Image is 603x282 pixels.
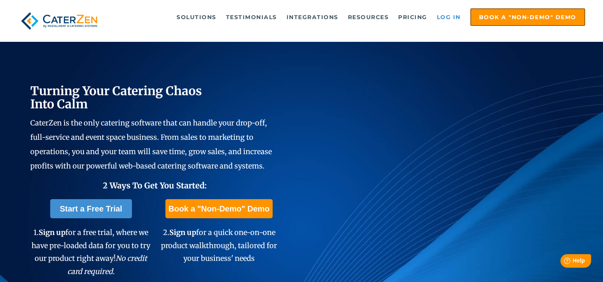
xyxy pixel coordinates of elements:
span: Turning Your Catering Chaos Into Calm [30,83,202,112]
a: Testimonials [222,9,281,25]
div: Navigation Menu [115,8,585,26]
span: 2 Ways To Get You Started: [103,180,207,190]
a: Resources [344,9,393,25]
span: Sign up [39,228,65,237]
em: No credit card required. [67,254,147,276]
span: 2. for a quick one-on-one product walkthrough, tailored for your business' needs [161,228,277,263]
a: Integrations [283,9,342,25]
a: Pricing [394,9,431,25]
a: Book a "Non-Demo" Demo [470,8,585,26]
a: Solutions [173,9,220,25]
a: Start a Free Trial [50,199,132,218]
a: Log in [433,9,465,25]
img: caterzen [18,8,100,33]
span: 1. for a free trial, where we have pre-loaded data for you to try our product right away! [31,228,150,276]
a: Book a "Non-Demo" Demo [165,199,273,218]
span: CaterZen is the only catering software that can handle your drop-off, full-service and event spac... [30,118,272,170]
span: Sign up [169,228,196,237]
iframe: Help widget launcher [532,251,594,273]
